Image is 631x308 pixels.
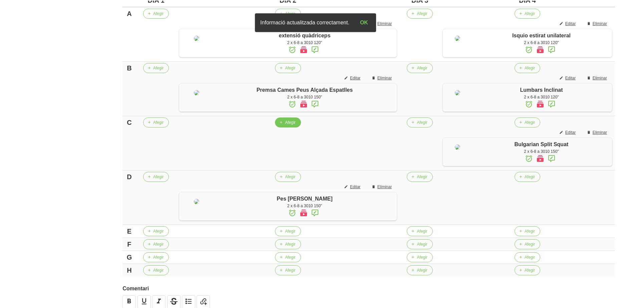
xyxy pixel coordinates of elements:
[407,63,432,73] button: Afegir
[350,75,360,81] span: Editar
[125,9,133,19] div: A
[153,267,164,273] span: Afegir
[125,117,133,127] div: C
[455,36,460,41] img: 8ea60705-12ae-42e8-83e1-4ba62b1261d5%2Factivities%2Funilateral%20leg%20curl.jpg
[417,11,427,17] span: Afegir
[153,119,164,125] span: Afegir
[515,226,540,236] button: Afegir
[153,65,164,71] span: Afegir
[417,254,427,260] span: Afegir
[125,239,133,249] div: F
[143,63,169,73] button: Afegir
[285,11,295,17] span: Afegir
[555,127,581,137] button: Editar
[515,117,540,127] button: Afegir
[143,117,169,127] button: Afegir
[153,228,164,234] span: Afegir
[275,265,301,275] button: Afegir
[520,87,563,93] span: Lumbars Inclinat
[257,87,353,93] span: Premsa Cames Peus Alçada Espatlles
[285,119,295,125] span: Afegir
[143,252,169,262] button: Afegir
[512,33,571,38] span: Isquio estirat unilateral
[525,267,535,273] span: Afegir
[125,63,133,73] div: B
[417,241,427,247] span: Afegir
[407,9,432,19] button: Afegir
[525,65,535,71] span: Afegir
[474,94,609,100] div: 2 x 6-8 a 3010 120"
[275,9,301,19] button: Afegir
[515,9,540,19] button: Afegir
[525,254,535,260] span: Afegir
[593,75,607,81] span: Eliminar
[407,172,432,182] button: Afegir
[285,174,295,180] span: Afegir
[474,148,609,155] div: 2 x 6-8 a 3010 150"
[515,172,540,182] button: Afegir
[565,21,576,27] span: Editar
[377,184,392,190] span: Eliminar
[417,267,427,273] span: Afegir
[417,174,427,180] span: Afegir
[417,119,427,125] span: Afegir
[515,265,540,275] button: Afegir
[143,226,169,236] button: Afegir
[583,73,612,83] button: Eliminar
[277,196,332,202] span: Pes [PERSON_NAME]
[525,228,535,234] span: Afegir
[515,239,540,249] button: Afegir
[583,19,612,29] button: Eliminar
[194,90,199,95] img: 8ea60705-12ae-42e8-83e1-4ba62b1261d5%2Factivities%2F82988-premsa-cames-peus-separats-png.png
[143,9,169,19] button: Afegir
[525,174,535,180] span: Afegir
[555,19,581,29] button: Editar
[275,252,301,262] button: Afegir
[275,239,301,249] button: Afegir
[407,239,432,249] button: Afegir
[367,182,397,192] button: Eliminar
[565,129,576,135] span: Editar
[525,11,535,17] span: Afegir
[285,267,295,273] span: Afegir
[474,40,609,46] div: 2 x 6-8 a 3010 120"
[285,241,295,247] span: Afegir
[125,265,133,275] div: H
[583,127,612,137] button: Eliminar
[593,21,607,27] span: Eliminar
[417,65,427,71] span: Afegir
[525,241,535,247] span: Afegir
[153,254,164,260] span: Afegir
[275,226,301,236] button: Afegir
[407,252,432,262] button: Afegir
[593,129,607,135] span: Eliminar
[255,16,355,29] div: Informació actualitzada correctament.
[515,252,540,262] button: Afegir
[275,117,301,127] button: Afegir
[350,184,360,190] span: Editar
[125,226,133,236] div: E
[275,172,301,182] button: Afegir
[153,241,164,247] span: Afegir
[515,141,569,147] span: Bulgarian Split Squat
[377,21,392,27] span: Eliminar
[122,285,615,293] label: Comentari
[285,65,295,71] span: Afegir
[153,174,164,180] span: Afegir
[455,90,460,95] img: 8ea60705-12ae-42e8-83e1-4ba62b1261d5%2Factivities%2F20131-lumbars-inclinat-jpg.jpg
[285,228,295,234] span: Afegir
[125,172,133,182] div: D
[407,265,432,275] button: Afegir
[143,265,169,275] button: Afegir
[216,40,393,46] div: 2 x 6-8 a 3010 120"
[355,16,373,29] button: OK
[340,182,366,192] button: Editar
[525,119,535,125] span: Afegir
[367,73,397,83] button: Eliminar
[143,172,169,182] button: Afegir
[275,63,301,73] button: Afegir
[194,199,199,204] img: 8ea60705-12ae-42e8-83e1-4ba62b1261d5%2Factivities%2F31278-pes-mort-romanes-jpg.jpg
[340,73,366,83] button: Editar
[216,94,393,100] div: 2 x 6-8 a 3010 150"
[194,36,199,41] img: 8ea60705-12ae-42e8-83e1-4ba62b1261d5%2Factivities%2Fleg%20extension.jpg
